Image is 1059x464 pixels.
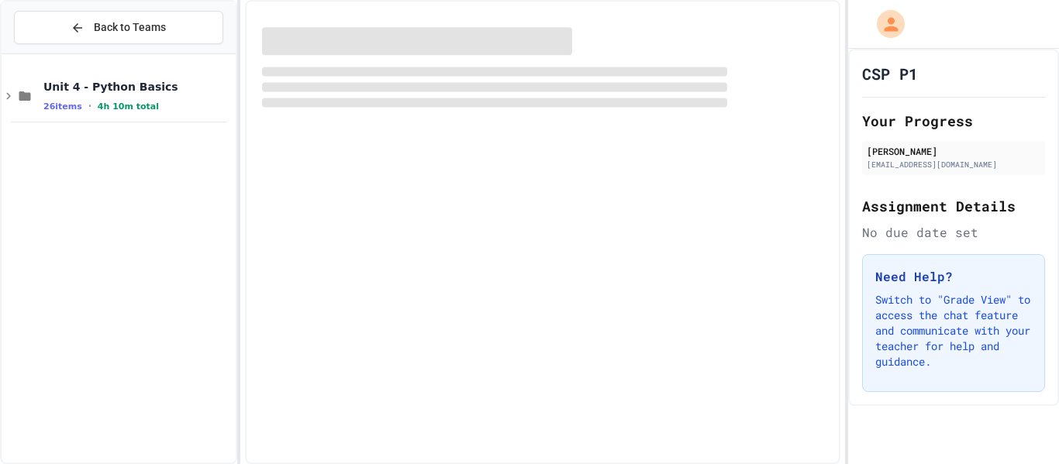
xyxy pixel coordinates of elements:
[862,110,1045,132] h2: Your Progress
[14,11,223,44] button: Back to Teams
[875,292,1032,369] p: Switch to "Grade View" to access the chat feature and communicate with your teacher for help and ...
[861,6,909,42] div: My Account
[862,223,1045,242] div: No due date set
[43,101,82,112] span: 26 items
[875,267,1032,286] h3: Need Help?
[867,144,1040,158] div: [PERSON_NAME]
[94,19,166,36] span: Back to Teams
[862,63,918,84] h1: CSP P1
[862,195,1045,217] h2: Assignment Details
[98,101,159,112] span: 4h 10m total
[43,80,233,94] span: Unit 4 - Python Basics
[867,159,1040,170] div: [EMAIL_ADDRESS][DOMAIN_NAME]
[88,100,91,112] span: •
